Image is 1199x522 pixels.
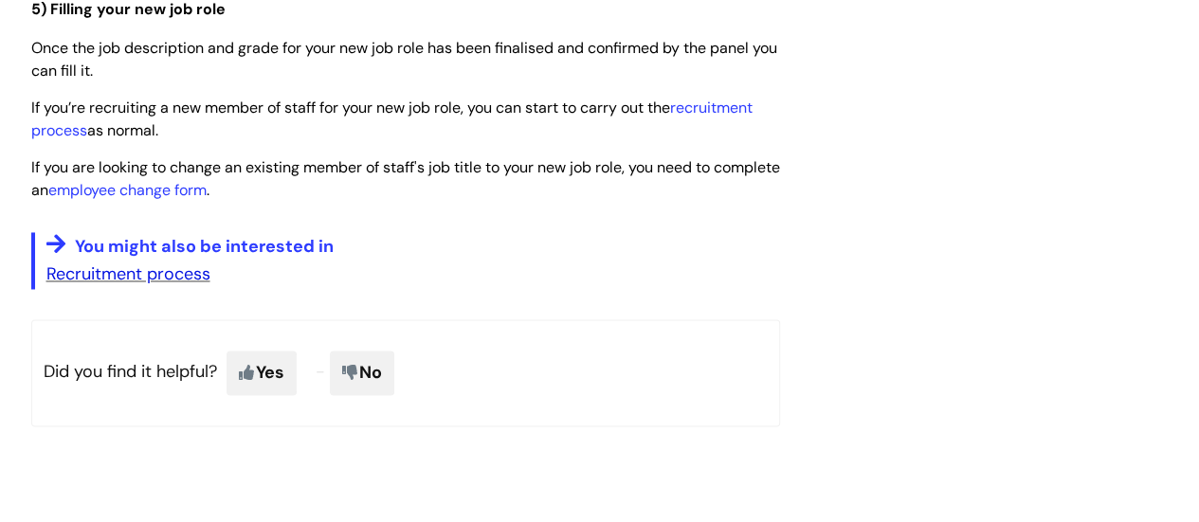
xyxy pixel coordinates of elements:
[48,180,207,200] a: employee change form
[31,319,780,425] p: Did you find it helpful?
[31,38,777,81] span: Once the job description and grade for your new job role has been finalised and confirmed by the ...
[46,262,210,285] a: Recruitment process
[227,351,297,394] span: Yes
[330,351,394,394] span: No
[31,157,780,201] span: If you are looking to change an existing member of staff's job title to your new job role, you ne...
[31,98,753,141] span: If you’re recruiting a new member of staff for your new job role, you can start to carry out the ...
[75,235,334,258] span: You might also be interested in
